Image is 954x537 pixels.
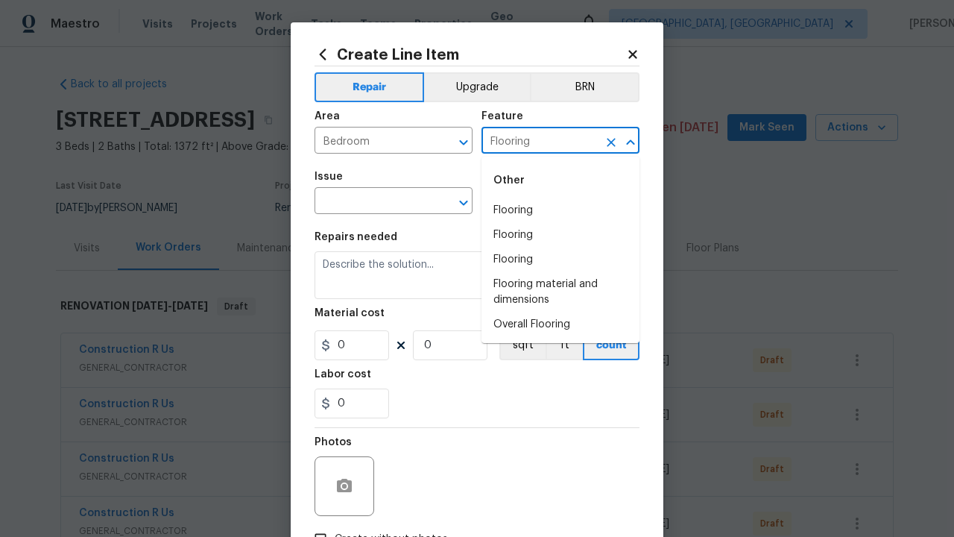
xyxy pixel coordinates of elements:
[315,111,340,122] h5: Area
[315,437,352,447] h5: Photos
[481,163,639,198] div: Other
[453,192,474,213] button: Open
[481,198,639,223] li: Flooring
[481,272,639,313] li: Flooring material and dimensions
[481,223,639,248] li: Flooring
[315,232,397,242] h5: Repairs needed
[315,369,371,380] h5: Labor cost
[315,72,424,102] button: Repair
[453,132,474,153] button: Open
[315,46,626,63] h2: Create Line Item
[601,132,622,153] button: Clear
[530,72,639,102] button: BRN
[424,72,531,102] button: Upgrade
[620,132,641,153] button: Close
[481,313,639,337] li: Overall Flooring
[315,308,385,318] h5: Material cost
[481,248,639,272] li: Flooring
[481,111,523,122] h5: Feature
[315,172,343,182] h5: Issue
